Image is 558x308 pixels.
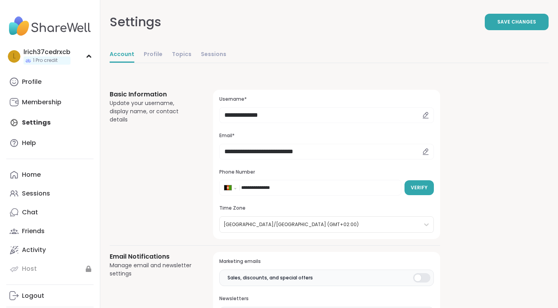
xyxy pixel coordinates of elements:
[219,96,434,103] h3: Username*
[110,90,194,99] h3: Basic Information
[6,259,94,278] a: Host
[201,47,226,63] a: Sessions
[13,51,16,62] span: l
[6,72,94,91] a: Profile
[6,184,94,203] a: Sessions
[6,241,94,259] a: Activity
[22,98,61,107] div: Membership
[22,139,36,147] div: Help
[110,252,194,261] h3: Email Notifications
[172,47,191,63] a: Topics
[110,99,194,124] div: Update your username, display name, or contact details
[22,265,37,273] div: Host
[219,132,434,139] h3: Email*
[485,14,549,30] button: Save Changes
[22,292,44,300] div: Logout
[6,165,94,184] a: Home
[219,205,434,212] h3: Time Zone
[228,274,313,281] span: Sales, discounts, and special offers
[6,13,94,40] img: ShareWell Nav Logo
[219,295,434,302] h3: Newsletters
[6,203,94,222] a: Chat
[6,222,94,241] a: Friends
[23,48,70,56] div: lrich37cedrxcb
[6,93,94,112] a: Membership
[219,258,434,265] h3: Marketing emails
[6,286,94,305] a: Logout
[144,47,163,63] a: Profile
[405,180,434,195] button: Verify
[411,184,428,191] span: Verify
[110,47,134,63] a: Account
[6,134,94,152] a: Help
[497,18,536,25] span: Save Changes
[33,57,58,64] span: 1 Pro credit
[219,169,434,176] h3: Phone Number
[22,246,46,254] div: Activity
[22,78,42,86] div: Profile
[22,208,38,217] div: Chat
[22,170,41,179] div: Home
[110,13,161,31] div: Settings
[22,227,45,236] div: Friends
[22,189,50,198] div: Sessions
[110,261,194,278] div: Manage email and newsletter settings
